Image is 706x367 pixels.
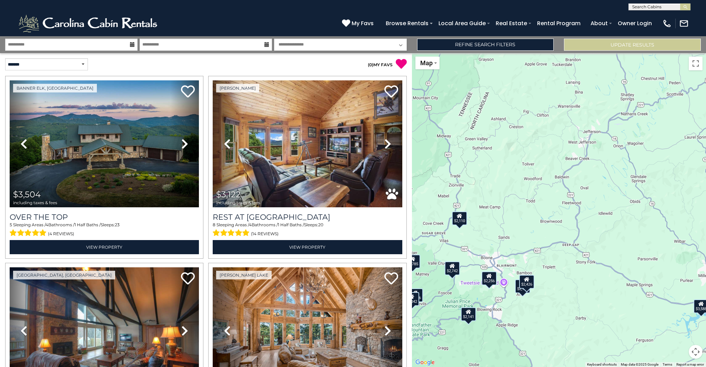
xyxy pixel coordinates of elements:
div: $2,742 [445,261,460,275]
div: $2,110 [452,211,467,225]
a: Banner Elk, [GEOGRAPHIC_DATA] [13,84,97,92]
a: Over The Top [10,212,199,222]
a: Real Estate [492,17,531,29]
span: 23 [115,222,120,227]
div: Sleeping Areas / Bathrooms / Sleeps: [10,222,199,238]
a: Rest at [GEOGRAPHIC_DATA] [213,212,402,222]
span: $3,504 [13,189,41,199]
span: 4 [249,222,252,227]
img: thumbnail_164747674.jpeg [213,80,402,207]
img: mail-regular-white.png [679,19,689,28]
a: Add to favorites [384,85,398,99]
a: [GEOGRAPHIC_DATA], [GEOGRAPHIC_DATA] [13,271,115,279]
img: White-1-2.png [17,13,160,34]
h3: Rest at Mountain Crest [213,212,402,222]
span: Map [420,59,433,67]
span: including taxes & fees [13,200,57,205]
a: [PERSON_NAME] [216,84,259,92]
a: Local Area Guide [435,17,489,29]
a: Rental Program [534,17,584,29]
div: $2,141 [461,307,476,321]
a: Report a map error [676,363,704,366]
div: $2,169 [515,279,530,293]
span: 20 [318,222,323,227]
button: Change map style [415,57,440,69]
a: [PERSON_NAME] Lake [216,271,272,279]
img: thumbnail_167153549.jpeg [10,80,199,207]
a: Terms (opens in new tab) [663,363,672,366]
button: Toggle fullscreen view [689,57,703,70]
a: Open this area in Google Maps (opens a new window) [414,358,436,367]
div: $1,786 [408,288,423,302]
span: My Favs [352,19,374,28]
span: Map data ©2025 Google [621,363,658,366]
a: Browse Rentals [382,17,432,29]
a: Add to favorites [181,271,195,286]
span: 4 [46,222,48,227]
span: (14 reviews) [251,229,279,238]
img: phone-regular-white.png [662,19,672,28]
div: Sleeping Areas / Bathrooms / Sleeps: [213,222,402,238]
button: Update Results [564,39,701,51]
a: View Property [213,240,402,254]
span: 5 [10,222,12,227]
span: including taxes & fees [216,200,260,205]
a: View Property [10,240,199,254]
span: 1 Half Baths / [74,222,101,227]
a: Add to favorites [181,85,195,99]
div: $2,042 [404,292,420,306]
a: Owner Login [614,17,655,29]
span: $3,122 [216,189,241,199]
div: $2,426 [519,275,534,289]
span: 1 Half Baths / [278,222,304,227]
button: Keyboard shortcuts [587,362,617,367]
span: ( ) [368,62,373,67]
a: My Favs [342,19,375,28]
button: Map camera controls [689,345,703,359]
div: $1,785 [405,255,421,268]
a: Refine Search Filters [417,39,554,51]
div: $2,256 [482,271,497,285]
span: 8 [213,222,215,227]
a: (0)MY FAVS [368,62,393,67]
span: (4 reviews) [48,229,74,238]
img: Google [414,358,436,367]
a: About [587,17,611,29]
span: 0 [369,62,372,67]
a: Add to favorites [384,271,398,286]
